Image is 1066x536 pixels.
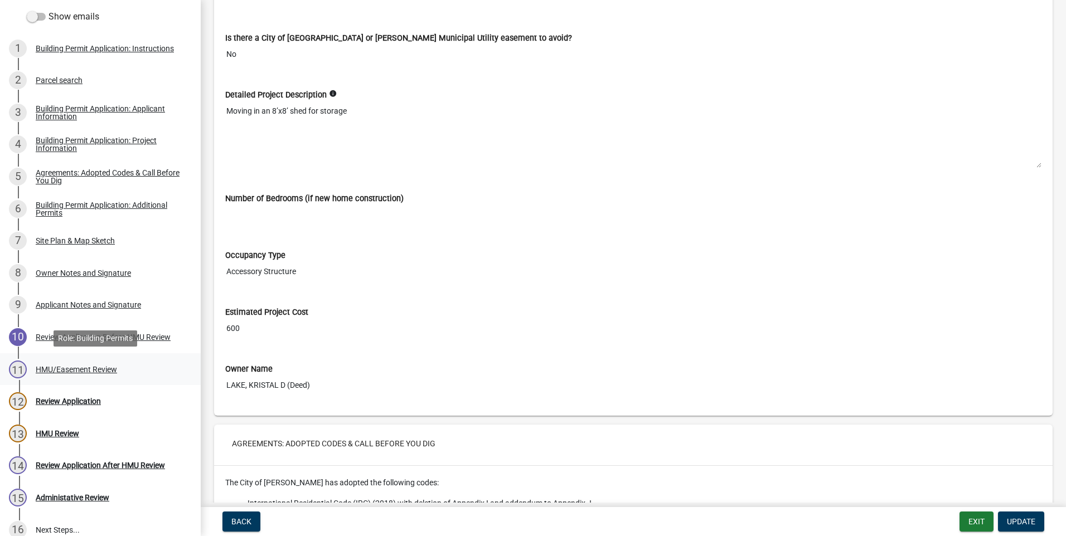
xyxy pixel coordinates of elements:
p: The City of [PERSON_NAME] has adopted the following codes: [225,477,1041,489]
label: Estimated Project Cost [225,309,308,316]
div: 9 [9,296,27,314]
div: Review Application Before HMU Review [36,333,171,341]
div: Parcel search [36,76,83,84]
div: 15 [9,489,27,506]
div: 11 [9,360,27,378]
div: Building Permit Application: Additional Permits [36,201,183,217]
div: 10 [9,328,27,346]
div: Building Permit Application: Project Information [36,137,183,152]
label: Occupancy Type [225,252,285,260]
label: Show emails [27,10,99,23]
label: Detailed Project Description [225,91,327,99]
div: 13 [9,425,27,442]
div: 1 [9,40,27,57]
div: Owner Notes and Signature [36,269,131,277]
div: 3 [9,104,27,121]
div: Review Application After HMU Review [36,461,165,469]
label: Is there a City of [GEOGRAPHIC_DATA] or [PERSON_NAME] Municipal Utility easement to avoid? [225,35,572,42]
div: 2 [9,71,27,89]
div: 14 [9,456,27,474]
label: Owner Name [225,366,273,373]
i: info [329,90,337,98]
div: Review Application [36,397,101,405]
div: Administative Review [36,494,109,501]
div: Building Permit Application: Instructions [36,45,174,52]
button: Back [222,511,260,532]
div: Applicant Notes and Signature [36,301,141,309]
div: 5 [9,168,27,186]
div: Site Plan & Map Sketch [36,237,115,245]
label: Number of Bedrooms (if new home construction) [225,195,404,203]
span: Back [231,517,251,526]
div: Agreements: Adopted Codes & Call Before You Dig [36,169,183,184]
div: HMU Review [36,430,79,437]
div: HMU/Easement Review [36,366,117,373]
button: Update [998,511,1044,532]
div: 8 [9,264,27,282]
button: Agreements: Adopted Codes & Call Before You Dig [223,433,444,454]
div: 4 [9,135,27,153]
li: International Residential Code (IRC) (2018) with deletion of Appendix I and addendum to Appendix J [248,498,1041,509]
button: Exit [960,511,994,532]
textarea: Moving in an 8’x8’ shed for storage [225,101,1041,168]
div: 6 [9,200,27,218]
div: Role: Building Permits [54,330,137,347]
div: 12 [9,392,27,410]
div: 7 [9,232,27,250]
div: Building Permit Application: Applicant Information [36,105,183,120]
span: Update [1007,517,1035,526]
